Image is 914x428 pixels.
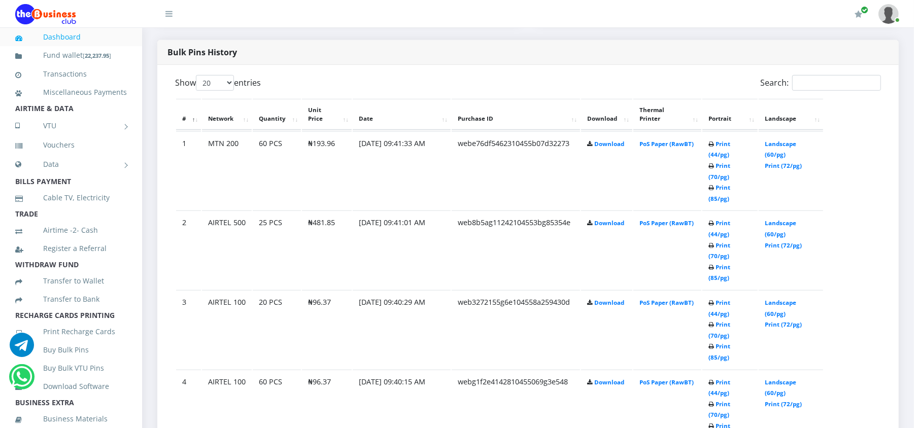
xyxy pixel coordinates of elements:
[302,290,352,369] td: ₦96.37
[15,356,127,380] a: Buy Bulk VTU Pins
[85,52,109,59] b: 22,237.95
[878,4,899,24] img: User
[639,140,694,148] a: PoS Paper (RawBT)
[15,25,127,49] a: Dashboard
[253,290,301,369] td: 20 PCS
[12,372,32,389] a: Chat for support
[708,162,730,181] a: Print (70/pg)
[15,338,127,362] a: Buy Bulk Pins
[175,75,261,91] label: Show entries
[708,299,730,317] a: Print (44/pg)
[765,241,802,249] a: Print (72/pg)
[708,400,730,419] a: Print (70/pg)
[176,99,201,130] th: #: activate to sort column descending
[452,99,580,130] th: Purchase ID: activate to sort column ascending
[15,320,127,343] a: Print Recharge Cards
[10,340,34,357] a: Chat for support
[708,140,730,159] a: Print (44/pg)
[639,219,694,227] a: PoS Paper (RawBT)
[765,140,796,159] a: Landscape (60/pg)
[15,219,127,242] a: Airtime -2- Cash
[708,184,730,202] a: Print (85/pg)
[176,290,201,369] td: 3
[633,99,701,130] th: Thermal Printer: activate to sort column ascending
[594,378,624,386] a: Download
[765,320,802,328] a: Print (72/pg)
[202,99,252,130] th: Network: activate to sort column ascending
[759,99,823,130] th: Landscape: activate to sort column ascending
[594,219,624,227] a: Download
[253,99,301,130] th: Quantity: activate to sort column ascending
[452,290,580,369] td: web3272155g6e104558a259430d
[765,299,796,317] a: Landscape (60/pg)
[861,6,868,14] span: Renew/Upgrade Subscription
[353,131,451,210] td: [DATE] 09:41:33 AM
[353,99,451,130] th: Date: activate to sort column ascending
[15,44,127,67] a: Fund wallet[22,237.95]
[302,210,352,289] td: ₦481.85
[760,75,881,91] label: Search:
[765,378,796,397] a: Landscape (60/pg)
[639,299,694,306] a: PoS Paper (RawBT)
[708,378,730,397] a: Print (44/pg)
[792,75,881,91] input: Search:
[15,62,127,86] a: Transactions
[167,47,237,58] strong: Bulk Pins History
[15,152,127,177] a: Data
[202,210,252,289] td: AIRTEL 500
[15,375,127,398] a: Download Software
[639,378,694,386] a: PoS Paper (RawBT)
[202,131,252,210] td: MTN 200
[15,133,127,157] a: Vouchers
[302,99,352,130] th: Unit Price: activate to sort column ascending
[15,288,127,311] a: Transfer to Bank
[708,241,730,260] a: Print (70/pg)
[581,99,632,130] th: Download: activate to sort column ascending
[176,210,201,289] td: 2
[15,237,127,260] a: Register a Referral
[708,263,730,282] a: Print (85/pg)
[202,290,252,369] td: AIRTEL 100
[253,210,301,289] td: 25 PCS
[15,81,127,104] a: Miscellaneous Payments
[353,210,451,289] td: [DATE] 09:41:01 AM
[302,131,352,210] td: ₦193.96
[83,52,111,59] small: [ ]
[15,186,127,209] a: Cable TV, Electricity
[765,162,802,169] a: Print (72/pg)
[452,210,580,289] td: web8b5ag11242104553bg85354e
[253,131,301,210] td: 60 PCS
[765,219,796,238] a: Landscape (60/pg)
[708,219,730,238] a: Print (44/pg)
[594,140,624,148] a: Download
[702,99,758,130] th: Portrait: activate to sort column ascending
[353,290,451,369] td: [DATE] 09:40:29 AM
[765,400,802,408] a: Print (72/pg)
[15,4,76,24] img: Logo
[196,75,234,91] select: Showentries
[708,320,730,339] a: Print (70/pg)
[594,299,624,306] a: Download
[176,131,201,210] td: 1
[708,342,730,361] a: Print (85/pg)
[452,131,580,210] td: webe76df5462310455b07d32273
[855,10,862,18] i: Renew/Upgrade Subscription
[15,113,127,138] a: VTU
[15,269,127,293] a: Transfer to Wallet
